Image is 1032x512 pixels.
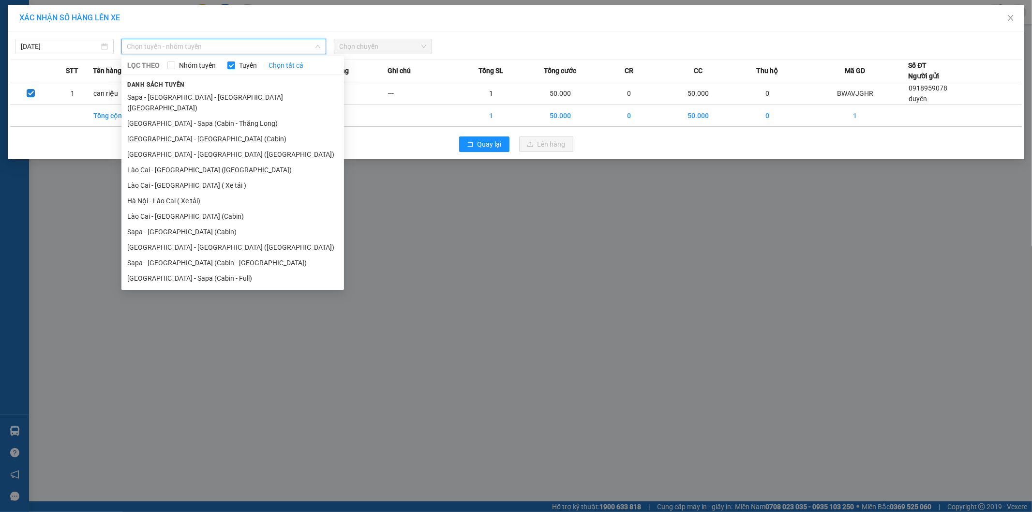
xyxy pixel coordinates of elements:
li: Hà Nội - Lào Cai ( Xe tải) [121,193,344,209]
li: [GEOGRAPHIC_DATA] - Sapa (Cabin - Thăng Long) [121,116,344,131]
span: Mã GD [845,65,865,76]
button: rollbackQuay lại [459,136,509,152]
span: XÁC NHẬN SỐ HÀNG LÊN XE [19,13,120,22]
span: CC [694,65,703,76]
button: uploadLên hàng [519,136,573,152]
td: Tổng cộng [93,105,162,127]
td: 1 [52,82,93,105]
span: Quay lại [478,139,502,150]
span: Thu hộ [756,65,778,76]
td: --- [388,82,457,105]
a: Chọn tất cả [269,60,303,71]
li: Sapa - [GEOGRAPHIC_DATA] (Cabin) [121,224,344,240]
td: 0 [733,82,802,105]
input: 14/10/2025 [21,41,99,52]
span: duyên [909,95,927,103]
li: Lào Cai - [GEOGRAPHIC_DATA] (Cabin) [121,209,344,224]
li: Sapa - [GEOGRAPHIC_DATA] - [GEOGRAPHIC_DATA] ([GEOGRAPHIC_DATA]) [121,90,344,116]
li: [GEOGRAPHIC_DATA] - [GEOGRAPHIC_DATA] (Cabin) [121,131,344,147]
li: [GEOGRAPHIC_DATA] - [GEOGRAPHIC_DATA] ([GEOGRAPHIC_DATA]) [121,240,344,255]
li: [GEOGRAPHIC_DATA] - [GEOGRAPHIC_DATA] ([GEOGRAPHIC_DATA]) [121,147,344,162]
td: 50.000 [525,105,595,127]
li: Lào Cai - [GEOGRAPHIC_DATA] ([GEOGRAPHIC_DATA]) [121,162,344,178]
span: down [315,44,321,49]
span: Tổng SL [479,65,503,76]
span: Nhóm tuyến [175,60,220,71]
button: Close [997,5,1024,32]
li: [GEOGRAPHIC_DATA] - Sapa (Cabin - Full) [121,271,344,286]
span: STT [66,65,78,76]
span: LỌC THEO [127,60,160,71]
span: Tuyến [235,60,261,71]
div: Số ĐT Người gửi [909,60,940,81]
td: --- [318,82,388,105]
td: 50.000 [664,105,733,127]
td: 0 [595,105,664,127]
td: 1 [457,82,526,105]
td: 0 [733,105,802,127]
span: CR [625,65,633,76]
span: 0918959078 [909,84,948,92]
span: rollback [467,141,474,149]
td: 50.000 [664,82,733,105]
td: can riệu [93,82,162,105]
td: 0 [595,82,664,105]
span: Chọn chuyến [340,39,427,54]
span: Danh sách tuyến [121,80,191,89]
td: 50.000 [525,82,595,105]
li: Sapa - [GEOGRAPHIC_DATA] (Cabin - [GEOGRAPHIC_DATA]) [121,255,344,271]
li: Lào Cai - [GEOGRAPHIC_DATA] ( Xe tải ) [121,178,344,193]
td: 1 [457,105,526,127]
span: Tên hàng [93,65,121,76]
td: BWAVJGHR [802,82,909,105]
td: 1 [802,105,909,127]
span: close [1007,14,1015,22]
span: Ghi chú [388,65,411,76]
span: Chọn tuyến - nhóm tuyến [127,39,320,54]
span: Tổng cước [544,65,576,76]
